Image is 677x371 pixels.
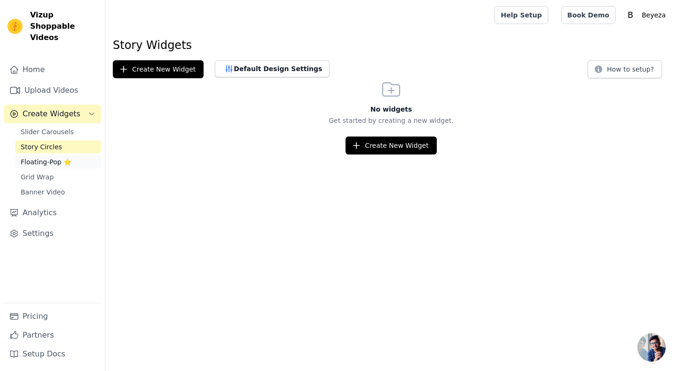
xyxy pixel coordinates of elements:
button: B Beyeza [623,7,669,24]
a: Slider Carousels [15,125,101,138]
h3: No widgets [105,105,677,114]
a: Settings [4,224,101,243]
a: Partners [4,326,101,345]
a: Help Setup [495,6,548,24]
img: Vizup [8,19,23,34]
a: How to setup? [588,67,662,76]
a: Grid Wrap [15,170,101,184]
h1: Story Widgets [113,38,669,53]
a: Story Circles [15,140,101,153]
span: Story Circles [21,142,62,152]
a: Setup Docs [4,345,101,363]
button: Create New Widget [113,60,204,78]
div: Open chat [638,333,666,362]
text: B [628,10,633,20]
button: How to setup? [588,60,662,78]
a: Analytics [4,203,101,222]
span: Create Widgets [23,108,80,120]
button: Default Design Settings [215,60,330,77]
span: Banner Video [21,187,65,197]
button: Create Widgets [4,105,101,123]
span: Floating-Pop ⭐ [21,157,71,167]
p: Get started by creating a new widget. [105,116,677,125]
button: Create New Widget [346,137,436,154]
a: Home [4,60,101,79]
p: Beyeza [638,7,669,24]
span: Vizup Shoppable Videos [30,9,97,43]
span: Slider Carousels [21,127,74,137]
a: Banner Video [15,185,101,199]
a: Upload Videos [4,81,101,100]
a: Book Demo [561,6,615,24]
a: Floating-Pop ⭐ [15,155,101,169]
span: Grid Wrap [21,172,54,182]
a: Pricing [4,307,101,326]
